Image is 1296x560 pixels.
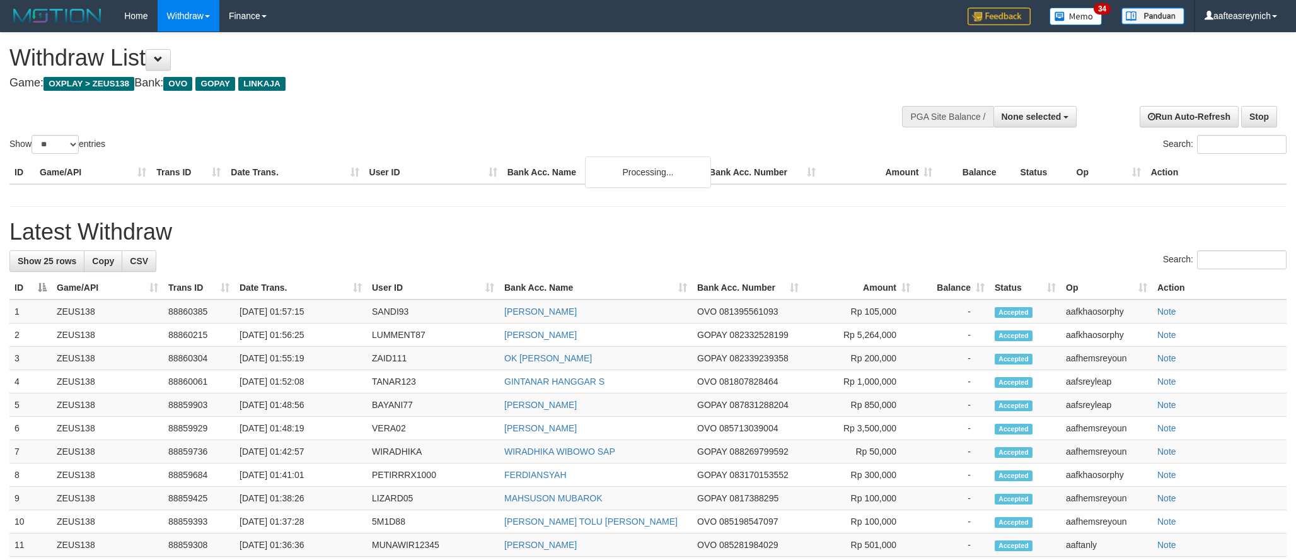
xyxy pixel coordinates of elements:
[995,424,1033,435] span: Accepted
[729,470,788,480] span: Copy 083170153552 to clipboard
[729,330,788,340] span: Copy 082332528199 to clipboard
[234,324,367,347] td: [DATE] 01:56:25
[915,417,990,440] td: -
[9,250,84,272] a: Show 25 rows
[234,370,367,394] td: [DATE] 01:52:08
[1094,3,1111,15] span: 34
[1050,8,1102,25] img: Button%20Memo.svg
[1061,510,1152,534] td: aafhemsreyoun
[915,300,990,324] td: -
[35,161,151,184] th: Game/API
[367,510,499,534] td: 5M1D88
[915,534,990,557] td: -
[234,464,367,487] td: [DATE] 01:41:01
[1157,470,1176,480] a: Note
[367,440,499,464] td: WIRADHIKA
[367,324,499,347] td: LUMMENT87
[32,135,79,154] select: Showentries
[163,77,192,91] span: OVO
[1241,106,1277,127] a: Stop
[9,324,52,347] td: 2
[1061,370,1152,394] td: aafsreyleap
[804,487,915,510] td: Rp 100,000
[719,516,778,527] span: Copy 085198547097 to clipboard
[697,423,717,433] span: OVO
[9,487,52,510] td: 9
[729,400,788,410] span: Copy 087831288204 to clipboard
[163,324,234,347] td: 88860215
[719,376,778,387] span: Copy 081807828464 to clipboard
[234,417,367,440] td: [DATE] 01:48:19
[1197,250,1287,269] input: Search:
[1157,400,1176,410] a: Note
[163,417,234,440] td: 88859929
[43,77,134,91] span: OXPLAY > ZEUS138
[84,250,122,272] a: Copy
[995,494,1033,505] span: Accepted
[995,307,1033,318] span: Accepted
[1061,300,1152,324] td: aafkhaosorphy
[52,347,163,370] td: ZEUS138
[163,370,234,394] td: 88860061
[234,276,367,300] th: Date Trans.: activate to sort column ascending
[1157,446,1176,457] a: Note
[915,440,990,464] td: -
[804,324,915,347] td: Rp 5,264,000
[9,370,52,394] td: 4
[1163,135,1287,154] label: Search:
[1146,161,1287,184] th: Action
[367,300,499,324] td: SANDI93
[697,376,717,387] span: OVO
[804,394,915,417] td: Rp 850,000
[504,353,592,363] a: OK [PERSON_NAME]
[585,156,711,188] div: Processing...
[9,534,52,557] td: 11
[804,464,915,487] td: Rp 300,000
[902,106,993,127] div: PGA Site Balance /
[804,510,915,534] td: Rp 100,000
[719,540,778,550] span: Copy 085281984029 to clipboard
[504,540,577,550] a: [PERSON_NAME]
[504,470,567,480] a: FERDIANSYAH
[915,324,990,347] td: -
[151,161,226,184] th: Trans ID
[163,464,234,487] td: 88859684
[367,370,499,394] td: TANAR123
[226,161,364,184] th: Date Trans.
[697,493,727,503] span: GOPAY
[719,306,778,317] span: Copy 081395561093 to clipboard
[9,161,35,184] th: ID
[1061,394,1152,417] td: aafsreyleap
[163,347,234,370] td: 88860304
[1157,306,1176,317] a: Note
[367,417,499,440] td: VERA02
[1061,417,1152,440] td: aafhemsreyoun
[504,446,615,457] a: WIRADHIKA WIBOWO SAP
[1061,534,1152,557] td: aaftanly
[697,306,717,317] span: OVO
[697,353,727,363] span: GOPAY
[1157,423,1176,433] a: Note
[9,219,1287,245] h1: Latest Withdraw
[52,440,163,464] td: ZEUS138
[367,487,499,510] td: LIZARD05
[1061,276,1152,300] th: Op: activate to sort column ascending
[692,276,804,300] th: Bank Acc. Number: activate to sort column ascending
[1163,250,1287,269] label: Search:
[9,135,105,154] label: Show entries
[504,493,603,503] a: MAHSUSON MUBAROK
[92,256,114,266] span: Copy
[195,77,235,91] span: GOPAY
[804,417,915,440] td: Rp 3,500,000
[915,347,990,370] td: -
[163,440,234,464] td: 88859736
[697,540,717,550] span: OVO
[499,276,692,300] th: Bank Acc. Name: activate to sort column ascending
[163,534,234,557] td: 88859308
[9,6,105,25] img: MOTION_logo.png
[504,400,577,410] a: [PERSON_NAME]
[729,446,788,457] span: Copy 088269799592 to clipboard
[1061,464,1152,487] td: aafkhaosorphy
[697,470,727,480] span: GOPAY
[915,394,990,417] td: -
